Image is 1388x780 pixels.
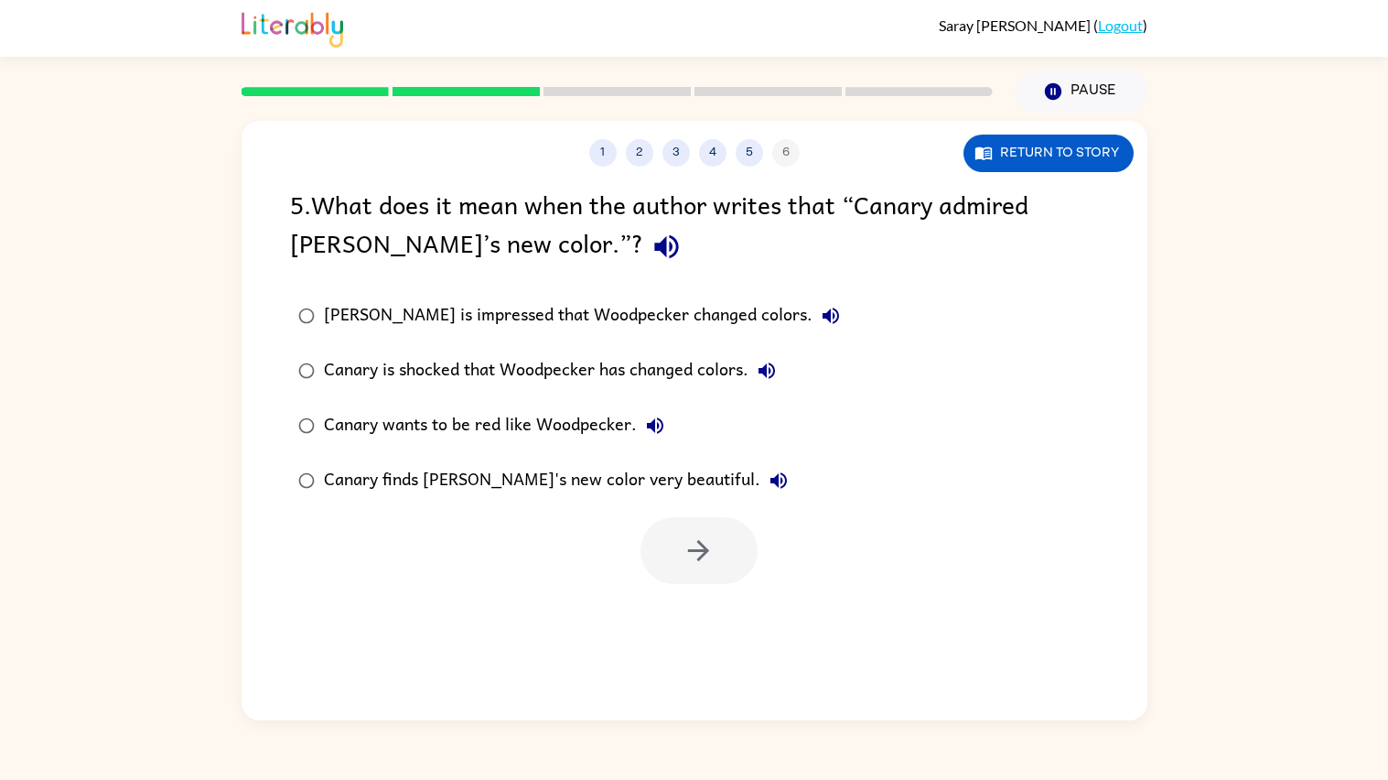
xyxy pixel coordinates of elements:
[939,16,1093,34] span: Saray [PERSON_NAME]
[324,462,797,499] div: Canary finds [PERSON_NAME]'s new color very beautiful.
[242,7,343,48] img: Literably
[812,298,849,334] button: [PERSON_NAME] is impressed that Woodpecker changed colors.
[290,185,1099,270] div: 5 . What does it mean when the author writes that “Canary admired [PERSON_NAME]’s new color.”?
[626,139,653,167] button: 2
[662,139,690,167] button: 3
[939,16,1147,34] div: ( )
[589,139,617,167] button: 1
[324,407,673,444] div: Canary wants to be red like Woodpecker.
[1015,70,1147,113] button: Pause
[748,352,785,389] button: Canary is shocked that Woodpecker has changed colors.
[1098,16,1143,34] a: Logout
[324,352,785,389] div: Canary is shocked that Woodpecker has changed colors.
[637,407,673,444] button: Canary wants to be red like Woodpecker.
[324,298,849,334] div: [PERSON_NAME] is impressed that Woodpecker changed colors.
[760,462,797,499] button: Canary finds [PERSON_NAME]'s new color very beautiful.
[699,139,726,167] button: 4
[736,139,763,167] button: 5
[963,135,1134,172] button: Return to story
